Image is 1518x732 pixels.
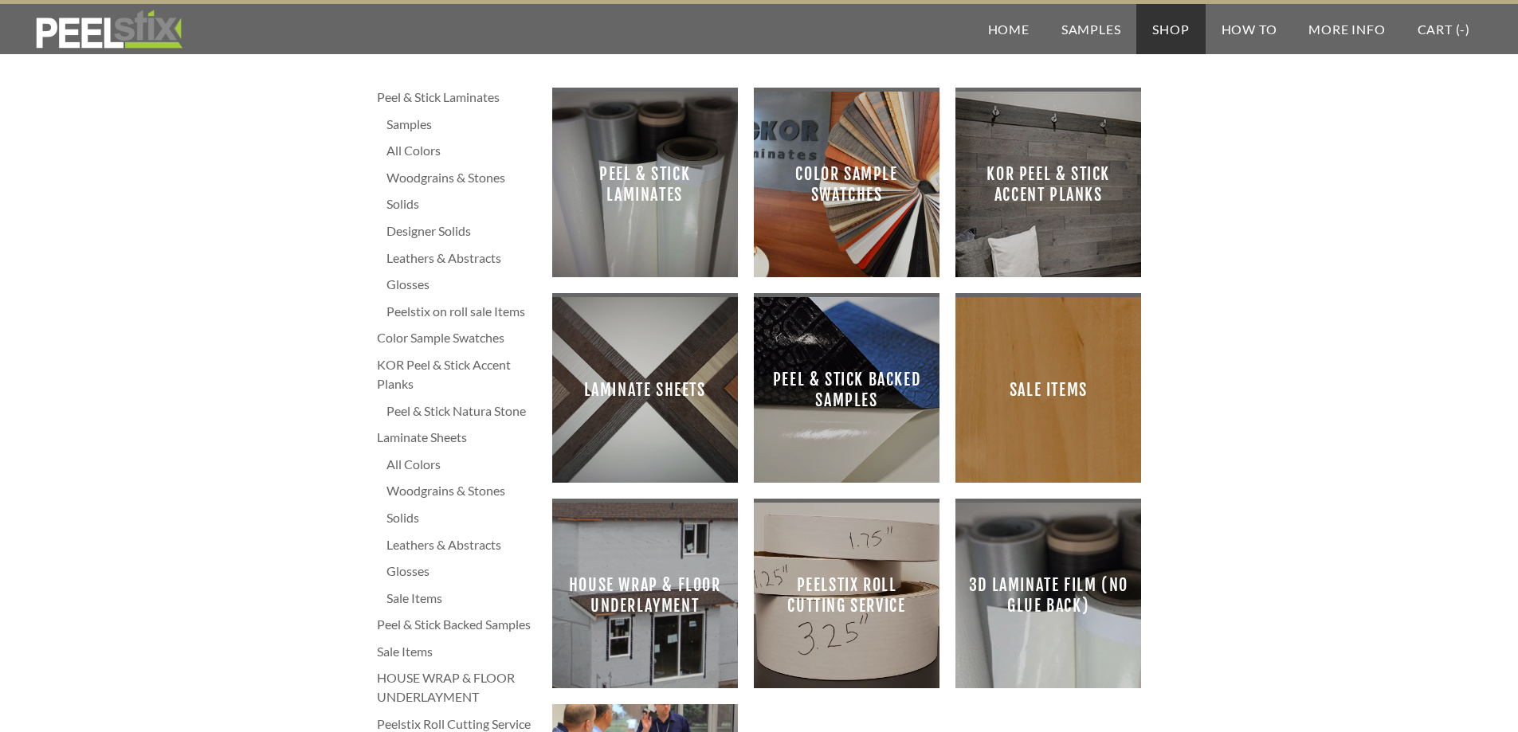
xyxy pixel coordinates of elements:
span: Peelstix Roll Cutting Service [767,515,927,675]
span: 3D Laminate film (no glue back) [968,515,1128,675]
a: Color Sample Swatches [754,92,939,277]
a: HOUSE WRAP & FLOOR UNDERLAYMENT [552,503,738,688]
a: Laminate Sheets [377,428,536,447]
a: HOUSE WRAP & FLOOR UNDERLAYMENT [377,668,536,707]
a: Solids [386,508,536,527]
a: Home [972,4,1045,54]
a: Sale Items [386,589,536,608]
a: 3D Laminate film (no glue back) [955,503,1141,688]
a: KOR Peel & Stick Accent Planks [955,92,1141,277]
a: Sale Items [377,642,536,661]
span: Peel & Stick Backed Samples [767,310,927,470]
a: Shop [1136,4,1205,54]
span: Peel & Stick Laminates [565,104,725,264]
a: Glosses [386,562,536,581]
a: Woodgrains & Stones [386,168,536,187]
a: All Colors [386,455,536,474]
a: Peel & Stick Backed Samples [377,615,536,634]
span: Laminate Sheets [565,310,725,470]
a: More Info [1292,4,1401,54]
a: Samples [1045,4,1137,54]
a: Laminate Sheets [552,297,738,483]
a: All Colors [386,141,536,160]
span: - [1460,22,1465,37]
a: Peel & Stick Laminates [552,92,738,277]
a: Peel & Stick Natura Stone [386,401,536,421]
a: Woodgrains & Stones [386,481,536,500]
a: Samples [386,115,536,134]
span: HOUSE WRAP & FLOOR UNDERLAYMENT [565,515,725,675]
a: Color Sample Swatches [377,328,536,347]
a: Cart (-) [1402,4,1486,54]
a: Glosses [386,275,536,294]
a: Leathers & Abstracts [386,249,536,268]
img: REFACE SUPPLIES [32,10,186,49]
a: Peel & Stick Backed Samples [754,297,939,483]
a: Solids [386,194,536,213]
a: Peelstix Roll Cutting Service [754,503,939,688]
a: How To [1206,4,1293,54]
a: Peel & Stick Laminates [377,88,536,107]
span: Sale Items [968,310,1128,470]
a: Designer Solids [386,221,536,241]
a: KOR Peel & Stick Accent Planks [377,355,536,393]
span: KOR Peel & Stick Accent Planks [968,104,1128,264]
a: Sale Items [955,297,1141,483]
a: Leathers & Abstracts [386,535,536,554]
a: Peelstix on roll sale Items [386,302,536,321]
span: Color Sample Swatches [767,104,927,264]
